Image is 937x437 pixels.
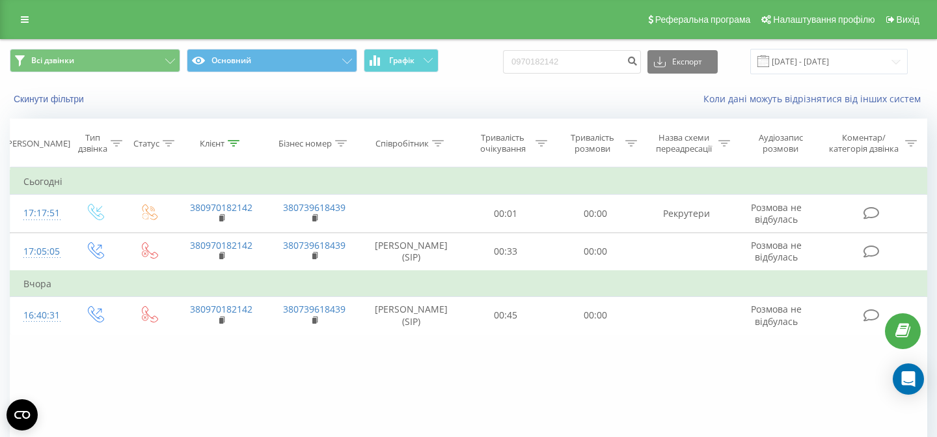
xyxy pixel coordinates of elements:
[389,56,414,65] span: Графік
[10,49,180,72] button: Всі дзвінки
[562,132,622,154] div: Тривалість розмови
[503,50,641,74] input: Пошук за номером
[893,363,924,395] div: Open Intercom Messenger
[10,93,90,105] button: Скинути фільтри
[826,132,902,154] div: Коментар/категорія дзвінка
[5,138,70,149] div: [PERSON_NAME]
[473,132,533,154] div: Тривалість очікування
[773,14,875,25] span: Налаштування профілю
[190,303,252,315] a: 380970182142
[283,303,346,315] a: 380739618439
[283,239,346,251] a: 380739618439
[703,92,927,105] a: Коли дані можуть відрізнятися вiд інших систем
[23,201,55,226] div: 17:17:51
[751,201,802,225] span: Розмова не відбулась
[550,296,640,334] td: 00:00
[133,138,159,149] div: Статус
[640,195,733,233] td: Рекрутери
[652,132,715,154] div: Назва схеми переадресації
[78,132,107,154] div: Тип дзвінка
[745,132,816,154] div: Аудіозапис розмови
[461,296,551,334] td: 00:45
[31,55,74,66] span: Всі дзвінки
[550,233,640,271] td: 00:00
[283,201,346,214] a: 380739618439
[461,195,551,233] td: 00:01
[364,49,439,72] button: Графік
[550,195,640,233] td: 00:00
[10,169,927,195] td: Сьогодні
[361,296,461,334] td: [PERSON_NAME] (SIP)
[361,233,461,271] td: [PERSON_NAME] (SIP)
[7,399,38,430] button: Open CMP widget
[647,50,718,74] button: Експорт
[278,138,332,149] div: Бізнес номер
[375,138,429,149] div: Співробітник
[23,239,55,264] div: 17:05:05
[10,271,927,297] td: Вчора
[461,233,551,271] td: 00:33
[751,239,802,263] span: Розмова не відбулась
[190,201,252,214] a: 380970182142
[655,14,751,25] span: Реферальна програма
[190,239,252,251] a: 380970182142
[897,14,919,25] span: Вихід
[23,303,55,328] div: 16:40:31
[751,303,802,327] span: Розмова не відбулась
[200,138,224,149] div: Клієнт
[187,49,357,72] button: Основний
